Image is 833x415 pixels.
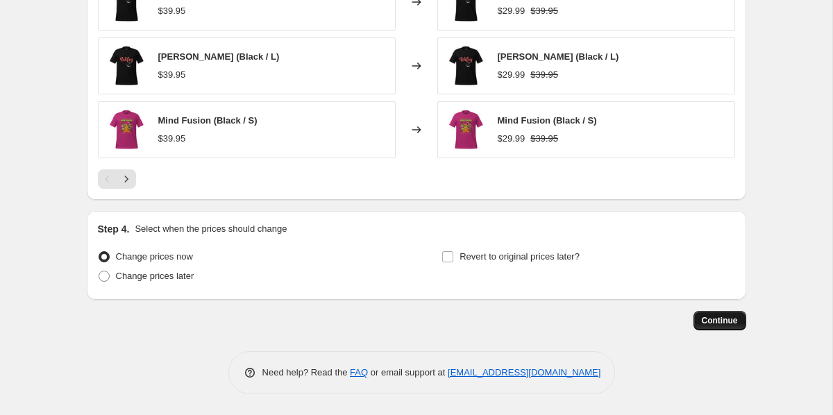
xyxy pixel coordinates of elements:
[498,68,525,82] div: $29.99
[350,367,368,378] a: FAQ
[158,51,280,62] span: [PERSON_NAME] (Black / L)
[98,222,130,236] h2: Step 4.
[460,251,580,262] span: Revert to original prices later?
[693,311,746,330] button: Continue
[116,271,194,281] span: Change prices later
[530,68,558,82] strike: $39.95
[106,45,147,87] img: unisex-staple-t-shirt-black-front-666a537073d6c_80x.jpg
[530,4,558,18] strike: $39.95
[702,315,738,326] span: Continue
[498,115,597,126] span: Mind Fusion (Black / S)
[98,169,136,189] nav: Pagination
[106,109,147,151] img: unisex-staple-t-shirt-berry-front-666b1bb7902f2_80x.jpg
[445,45,487,87] img: unisex-staple-t-shirt-black-front-666a537073d6c_80x.jpg
[262,367,351,378] span: Need help? Read the
[498,51,619,62] span: [PERSON_NAME] (Black / L)
[158,4,186,18] div: $39.95
[498,4,525,18] div: $29.99
[116,251,193,262] span: Change prices now
[135,222,287,236] p: Select when the prices should change
[158,132,186,146] div: $39.95
[448,367,600,378] a: [EMAIL_ADDRESS][DOMAIN_NAME]
[445,109,487,151] img: unisex-staple-t-shirt-berry-front-666b1bb7902f2_80x.jpg
[158,115,258,126] span: Mind Fusion (Black / S)
[117,169,136,189] button: Next
[158,68,186,82] div: $39.95
[498,132,525,146] div: $29.99
[368,367,448,378] span: or email support at
[530,132,558,146] strike: $39.95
